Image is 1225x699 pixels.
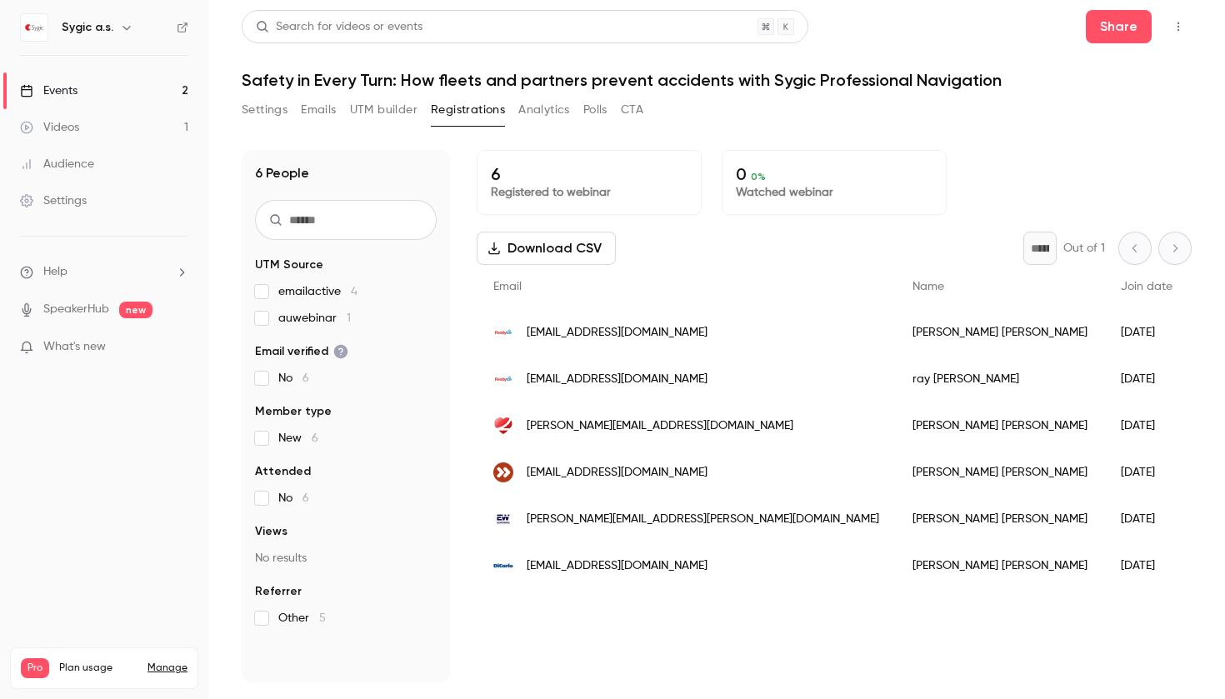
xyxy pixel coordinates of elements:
span: Email [493,281,522,292]
section: facet-groups [255,257,437,627]
img: Sygic a.s. [21,14,47,41]
span: Views [255,523,287,540]
img: bizspeed.com [493,462,513,482]
span: No [278,370,309,387]
p: Out of 1 [1063,240,1105,257]
span: Member type [255,403,332,420]
span: 5 [319,612,326,624]
span: auwebinar [278,310,351,327]
div: [PERSON_NAME] [PERSON_NAME] [896,402,1104,449]
p: Registered to webinar [491,184,687,201]
span: 6 [302,372,309,384]
p: Watched webinar [736,184,932,201]
span: [EMAIL_ADDRESS][DOMAIN_NAME] [527,324,707,342]
img: lifesaver-app.com [493,416,513,436]
img: dicarlofood.com [493,556,513,576]
p: 0 [736,164,932,184]
span: Referrer [255,583,302,600]
p: No results [255,550,437,567]
button: Analytics [518,97,570,123]
div: [PERSON_NAME] [PERSON_NAME] [896,309,1104,356]
iframe: Noticeable Trigger [168,340,188,355]
span: 6 [302,492,309,504]
h1: Safety in Every Turn: How fleets and partners prevent accidents with Sygic Professional Navigation [242,70,1192,90]
button: Polls [583,97,607,123]
a: SpeakerHub [43,301,109,318]
div: ray [PERSON_NAME] [896,356,1104,402]
button: Registrations [431,97,505,123]
div: [PERSON_NAME] [PERSON_NAME] [896,542,1104,589]
button: Share [1086,10,1152,43]
span: New [278,430,318,447]
span: [EMAIL_ADDRESS][DOMAIN_NAME] [527,371,707,388]
span: emailactive [278,283,357,300]
p: 6 [491,164,687,184]
div: Settings [20,192,87,209]
span: [PERSON_NAME][EMAIL_ADDRESS][PERSON_NAME][DOMAIN_NAME] [527,511,879,528]
span: Join date [1121,281,1172,292]
button: Download CSV [477,232,616,265]
span: new [119,302,152,318]
div: [DATE] [1104,496,1189,542]
span: UTM Source [255,257,323,273]
span: What's new [43,338,106,356]
div: [DATE] [1104,402,1189,449]
img: reddyice.com [493,369,513,389]
span: [EMAIL_ADDRESS][DOMAIN_NAME] [527,464,707,482]
div: [DATE] [1104,449,1189,496]
span: 4 [351,286,357,297]
span: 0 % [751,171,766,182]
span: No [278,490,309,507]
span: Other [278,610,326,627]
span: Name [912,281,944,292]
img: reddyice.com [493,322,513,342]
span: [EMAIL_ADDRESS][DOMAIN_NAME] [527,557,707,575]
button: UTM builder [350,97,417,123]
div: Events [20,82,77,99]
span: [PERSON_NAME][EMAIL_ADDRESS][DOMAIN_NAME] [527,417,793,435]
span: Pro [21,658,49,678]
img: eurowag.com [493,509,513,529]
button: CTA [621,97,643,123]
h1: 6 People [255,163,309,183]
div: [DATE] [1104,542,1189,589]
div: Audience [20,156,94,172]
button: Emails [301,97,336,123]
div: [DATE] [1104,309,1189,356]
a: Manage [147,662,187,675]
div: [DATE] [1104,356,1189,402]
button: Settings [242,97,287,123]
span: Help [43,263,67,281]
li: help-dropdown-opener [20,263,188,281]
div: Videos [20,119,79,136]
div: [PERSON_NAME] [PERSON_NAME] [896,496,1104,542]
span: Plan usage [59,662,137,675]
span: Attended [255,463,311,480]
div: Search for videos or events [256,18,422,36]
div: [PERSON_NAME] [PERSON_NAME] [896,449,1104,496]
h6: Sygic a.s. [62,19,113,36]
span: 6 [312,432,318,444]
span: 1 [347,312,351,324]
span: Email verified [255,343,348,360]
